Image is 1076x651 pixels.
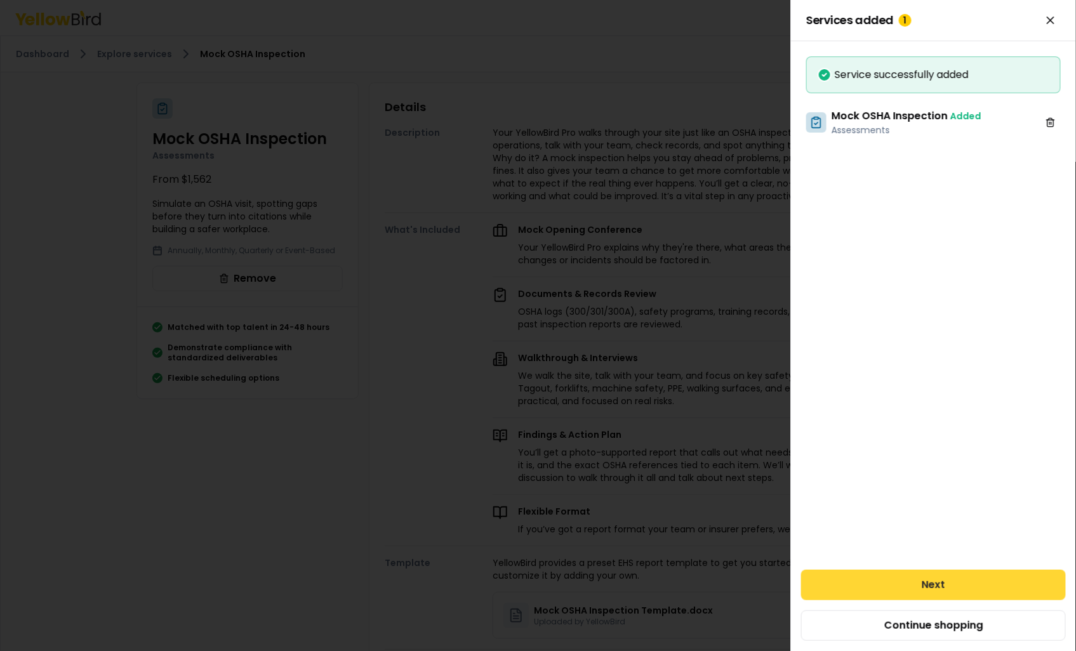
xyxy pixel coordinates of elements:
div: 1 [899,14,912,27]
div: Service successfully added [817,67,1050,82]
button: Continue shopping [801,610,1066,641]
span: Services added [806,14,912,27]
h3: Mock OSHA Inspection [832,109,981,124]
button: Next [801,570,1066,600]
button: Close [1040,10,1061,30]
p: Assessments [832,124,981,136]
span: Added [950,110,981,122]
